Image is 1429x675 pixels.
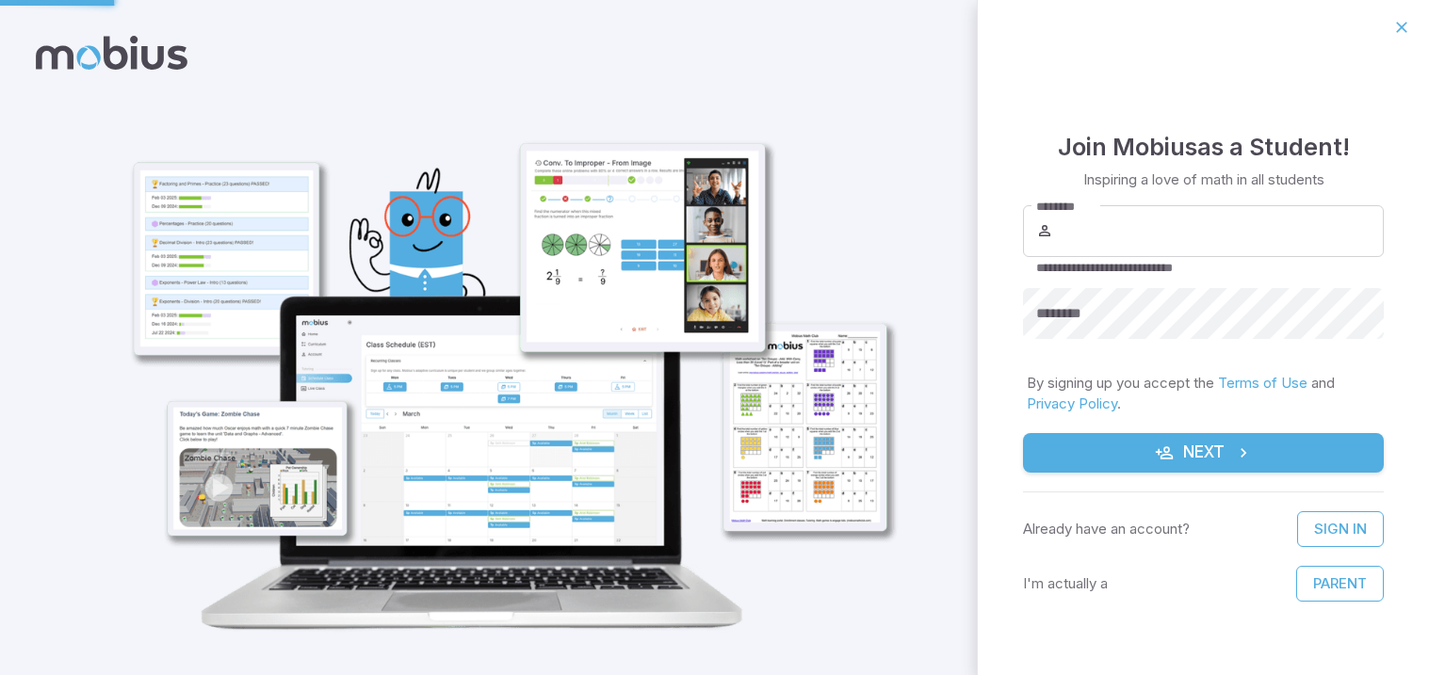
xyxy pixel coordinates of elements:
a: Terms of Use [1218,374,1307,392]
p: Inspiring a love of math in all students [1083,169,1324,190]
button: Parent [1296,566,1384,602]
p: I'm actually a [1023,573,1108,594]
h4: Join Mobius as a Student ! [1058,128,1350,166]
img: parent_1-illustration [92,53,914,655]
a: Sign In [1297,511,1384,547]
button: Next [1023,433,1384,473]
p: Already have an account? [1023,519,1190,539]
a: Privacy Policy [1027,394,1117,412]
p: By signing up you accept the and . [1027,373,1380,414]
